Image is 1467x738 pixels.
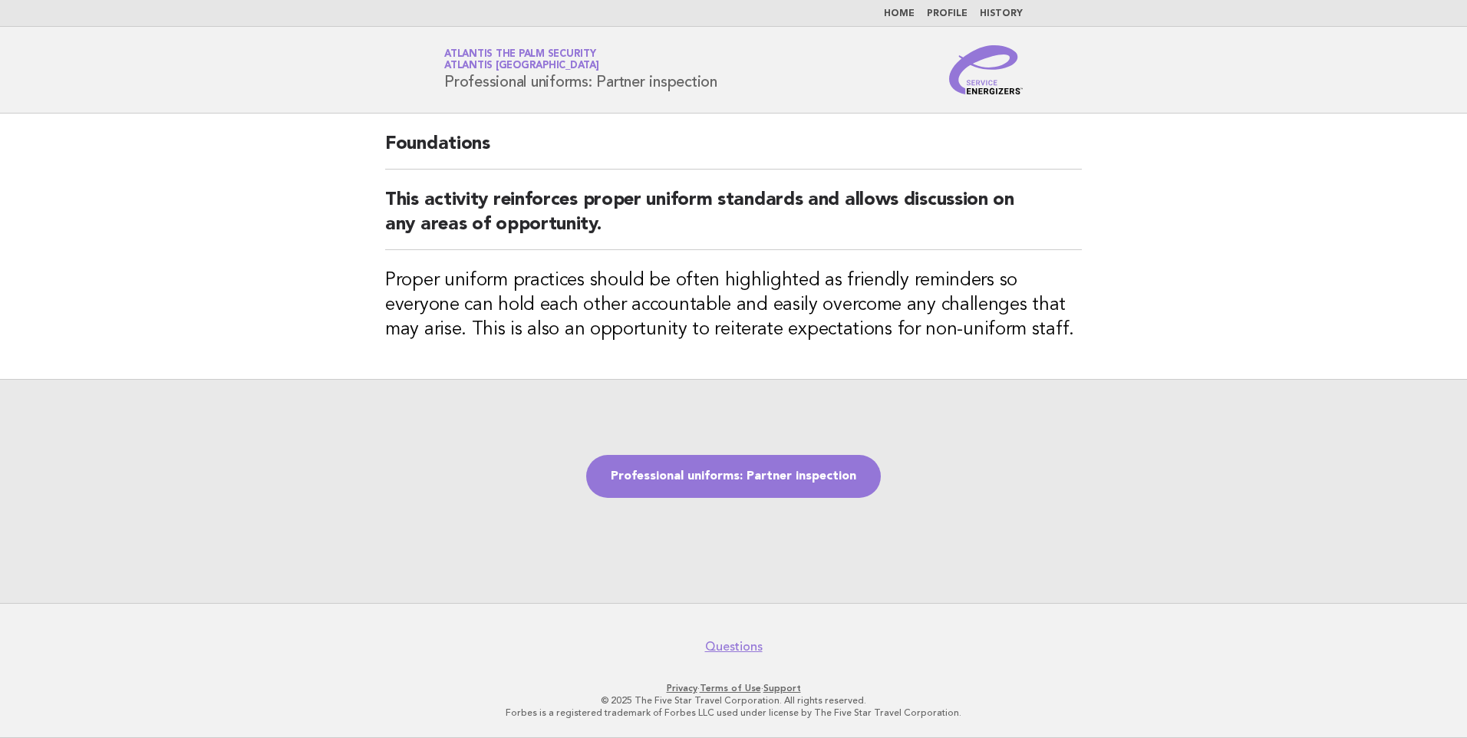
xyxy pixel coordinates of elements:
a: Privacy [667,683,697,694]
a: Home [884,9,915,18]
a: Professional uniforms: Partner inspection [586,455,881,498]
a: Atlantis The Palm SecurityAtlantis [GEOGRAPHIC_DATA] [444,49,599,71]
p: · · [264,682,1203,694]
p: Forbes is a registered trademark of Forbes LLC used under license by The Five Star Travel Corpora... [264,707,1203,719]
a: Questions [705,639,763,654]
h2: Foundations [385,132,1082,170]
p: © 2025 The Five Star Travel Corporation. All rights reserved. [264,694,1203,707]
a: Support [763,683,801,694]
span: Atlantis [GEOGRAPHIC_DATA] [444,61,599,71]
h2: This activity reinforces proper uniform standards and allows discussion on any areas of opportunity. [385,188,1082,250]
h1: Professional uniforms: Partner inspection [444,50,717,90]
a: Profile [927,9,968,18]
a: History [980,9,1023,18]
h3: Proper uniform practices should be often highlighted as friendly reminders so everyone can hold e... [385,269,1082,342]
img: Service Energizers [949,45,1023,94]
a: Terms of Use [700,683,761,694]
